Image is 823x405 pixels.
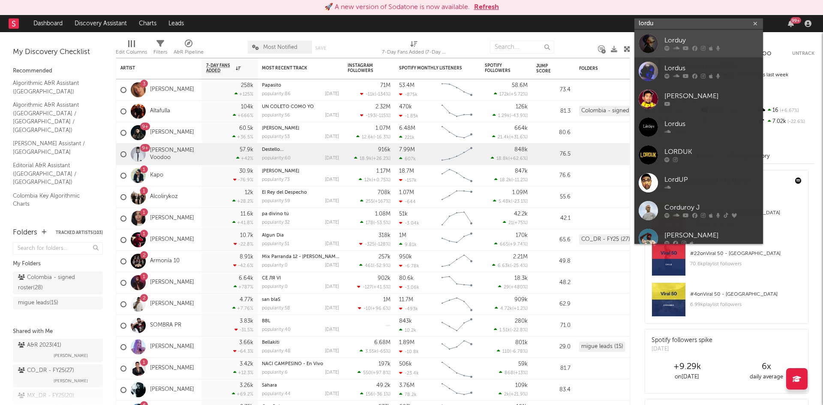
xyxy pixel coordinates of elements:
[325,92,339,96] div: [DATE]
[54,351,88,361] span: [PERSON_NAME]
[634,18,763,29] input: Search for artists
[13,271,103,294] a: Colombia - signed roster(28)
[240,254,253,260] div: 8.91k
[262,126,299,131] a: [PERSON_NAME]
[360,156,372,161] span: 18.9k
[376,242,389,247] span: -128 %
[56,231,103,235] button: Tracked Artists(103)
[438,79,476,101] svg: Chart title
[511,114,526,118] span: -43.9 %
[511,92,526,97] span: +5.72 %
[262,263,288,268] div: popularity: 0
[150,343,194,351] a: [PERSON_NAME]
[27,15,69,32] a: Dashboard
[500,306,512,311] span: 4.72k
[241,104,253,110] div: 104k
[162,15,190,32] a: Leads
[363,306,371,311] span: -10
[239,168,253,174] div: 30.9k
[325,285,339,289] div: [DATE]
[664,119,759,129] div: Lordus
[380,83,390,88] div: 71M
[399,177,417,183] div: -157k
[514,221,526,225] span: +75 %
[511,264,526,268] span: -25.4 %
[262,362,323,366] a: NACÍ CAMPESINO - En Vivo
[664,63,759,74] div: Lordus
[262,340,279,345] a: Bellakiti
[498,135,509,140] span: 21.4k
[13,228,37,238] div: Folders
[438,144,476,165] svg: Chart title
[382,36,446,61] div: 7-Day Fans Added (7-Day Fans Added)
[645,242,808,282] a: #22onViral 50 - [GEOGRAPHIC_DATA]70.6kplaylist followers
[325,156,339,161] div: [DATE]
[778,108,799,113] span: +6.67 %
[324,2,470,12] div: 🚀 A new version of Sodatone is now available.
[757,116,814,127] div: 7.02k
[399,285,419,290] div: -3.06k
[262,147,339,152] div: Destello...
[365,242,375,247] span: -325
[512,199,526,204] span: -23.1 %
[399,83,415,88] div: 53.4M
[366,92,375,97] span: -11k
[512,190,528,195] div: 1.09M
[485,63,515,73] div: Spotify Followers
[491,156,528,161] div: ( )
[150,172,163,179] a: Kapo
[383,297,390,303] div: 1M
[373,156,389,161] span: +26.2 %
[399,190,414,195] div: 1.07M
[13,47,103,57] div: My Discovery Checklist
[372,306,389,311] span: +96.6 %
[438,272,476,294] svg: Chart title
[240,297,253,303] div: 4.77k
[325,113,339,118] div: [DATE]
[262,169,299,174] a: [PERSON_NAME]
[240,211,253,217] div: 11.6k
[69,15,133,32] a: Discovery Assistant
[262,105,339,109] div: UN COLETO COMO YO
[262,233,339,238] div: Algun Dia
[503,220,528,225] div: ( )
[262,190,307,195] a: El Rey del Despecho
[233,113,253,118] div: +666 %
[262,306,290,311] div: popularity: 58
[150,258,180,265] a: Armonía 10
[262,83,281,88] a: Papasito
[325,242,339,246] div: [DATE]
[366,114,375,118] span: -193
[262,190,339,195] div: El Rey del Despecho
[153,36,167,61] div: Filters
[233,177,253,183] div: -76.9 %
[511,285,526,290] span: +480 %
[634,169,763,197] a: LordUP
[664,36,759,46] div: Lorduy
[438,294,476,315] svg: Chart title
[262,242,289,246] div: popularity: 51
[174,36,204,61] div: A&R Pipeline
[492,134,528,140] div: ( )
[438,165,476,186] svg: Chart title
[120,66,185,71] div: Artist
[536,299,571,309] div: 62.9
[356,134,390,140] div: ( )
[690,289,802,300] div: # 4 on Viral 50 - [GEOGRAPHIC_DATA]
[234,241,253,247] div: -22.8 %
[645,282,808,323] a: #4onViral 50 - [GEOGRAPHIC_DATA]6.99kplaylist followers
[150,236,194,243] a: [PERSON_NAME]
[500,178,511,183] span: 18.2k
[150,386,194,393] a: [PERSON_NAME]
[664,91,759,102] div: [PERSON_NAME]
[263,45,297,50] span: Most Notified
[399,104,412,110] div: 470k
[262,92,291,96] div: popularity: 86
[374,264,389,268] span: -52.9 %
[399,126,415,131] div: 6.48M
[233,263,253,268] div: -42.6 %
[18,366,74,376] div: CO_DR - FY25 ( 27 )
[399,263,419,269] div: -6.78k
[536,85,571,95] div: 73.4
[362,135,373,140] span: 12.6k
